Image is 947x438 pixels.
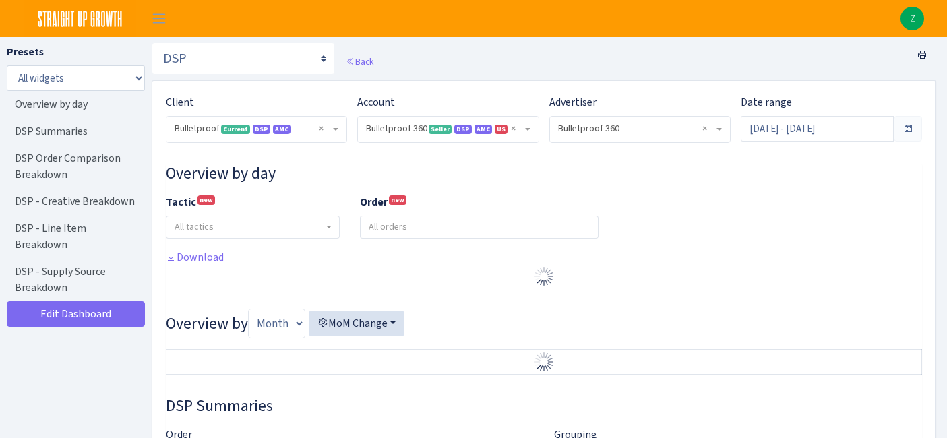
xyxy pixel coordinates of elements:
a: Download [166,250,224,264]
label: Account [357,94,395,111]
a: Z [900,7,924,30]
a: Back [346,55,373,67]
a: DSP - Line Item Breakdown [7,215,142,258]
label: Presets [7,44,44,60]
label: Client [166,94,194,111]
span: Seller [429,125,452,134]
span: Bulletproof <span class="badge badge-success">Current</span><span class="badge badge-primary">DSP... [166,117,346,142]
h3: Widget #10 [166,164,922,183]
span: Bulletproof 360 [550,117,730,142]
span: Remove all items [702,122,707,135]
sup: new [197,195,215,205]
span: All tactics [175,220,214,233]
span: Bulletproof <span class="badge badge-success">Current</span><span class="badge badge-primary">DSP... [175,122,330,135]
b: Order [360,195,388,209]
a: DSP Order Comparison Breakdown [7,145,142,188]
sup: new [389,195,406,205]
span: DSP [454,125,472,134]
a: DSP - Creative Breakdown [7,188,142,215]
span: Remove all items [319,122,324,135]
span: DSP [253,125,270,134]
span: Current [221,125,250,134]
label: Date range [741,94,792,111]
img: Preloader [533,351,555,373]
span: Amazon Marketing Cloud [273,125,291,134]
span: Amazon Marketing Cloud [475,125,492,134]
label: Advertiser [549,94,597,111]
img: Zach Belous [900,7,924,30]
h3: Widget #37 [166,396,922,416]
a: Overview by day [7,91,142,118]
b: Tactic [166,195,196,209]
span: US [495,125,508,134]
span: Bulletproof 360 <span class="badge badge-success">Seller</span><span class="badge badge-primary">... [366,122,522,135]
a: DSP Summaries [7,118,142,145]
button: MoM Change [309,311,404,336]
input: All orders [361,216,599,238]
a: DSP - Supply Source Breakdown [7,258,142,301]
h3: Overview by [166,309,922,338]
span: Bulletproof 360 [558,122,714,135]
button: Toggle navigation [142,7,176,30]
a: Edit Dashboard [7,301,145,327]
span: Remove all items [511,122,516,135]
img: Preloader [533,265,555,287]
span: Bulletproof 360 <span class="badge badge-success">Seller</span><span class="badge badge-primary">... [358,117,538,142]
